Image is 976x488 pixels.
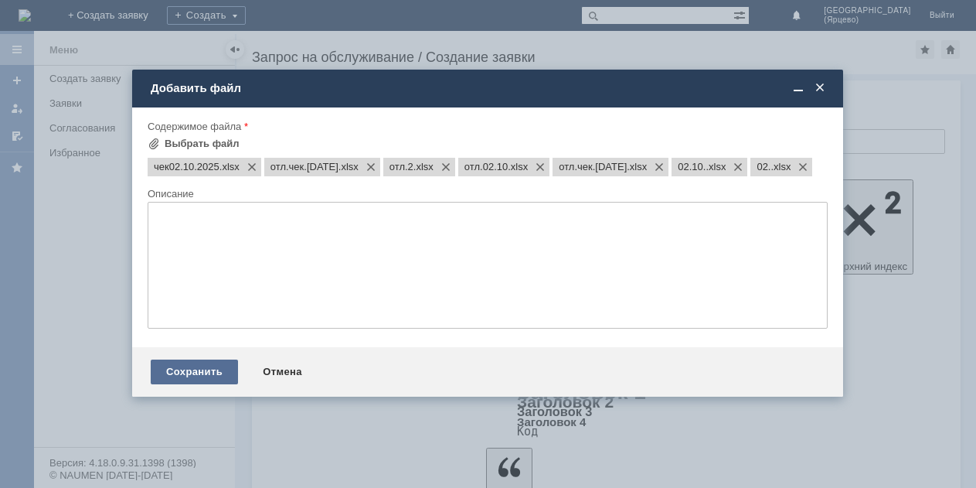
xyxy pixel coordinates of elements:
[770,161,791,173] span: 02..xlsx
[464,161,508,173] span: отл.02.10.xlsx
[678,161,706,173] span: 02.10..xlsx
[154,161,219,173] span: чек02.10.2025.xlsx
[389,161,413,173] span: отл.2.xlsx
[627,161,647,173] span: отл.чек.02.10.2025.xlsx
[413,161,434,173] span: отл.2.xlsx
[791,81,806,95] span: Свернуть (Ctrl + M)
[706,161,726,173] span: 02.10..xlsx
[270,161,338,173] span: отл.чек.02.10.2025.xlsx
[757,161,770,173] span: 02..xlsx
[812,81,828,95] span: Закрыть
[165,138,240,150] div: Выбрать файл
[508,161,528,173] span: отл.02.10.xlsx
[148,189,825,199] div: Описание
[148,121,825,131] div: Содержимое файла
[338,161,359,173] span: отл.чек.02.10.2025.xlsx
[559,161,627,173] span: отл.чек.02.10.2025.xlsx
[219,161,240,173] span: чек02.10.2025.xlsx
[151,81,828,95] div: Добавить файл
